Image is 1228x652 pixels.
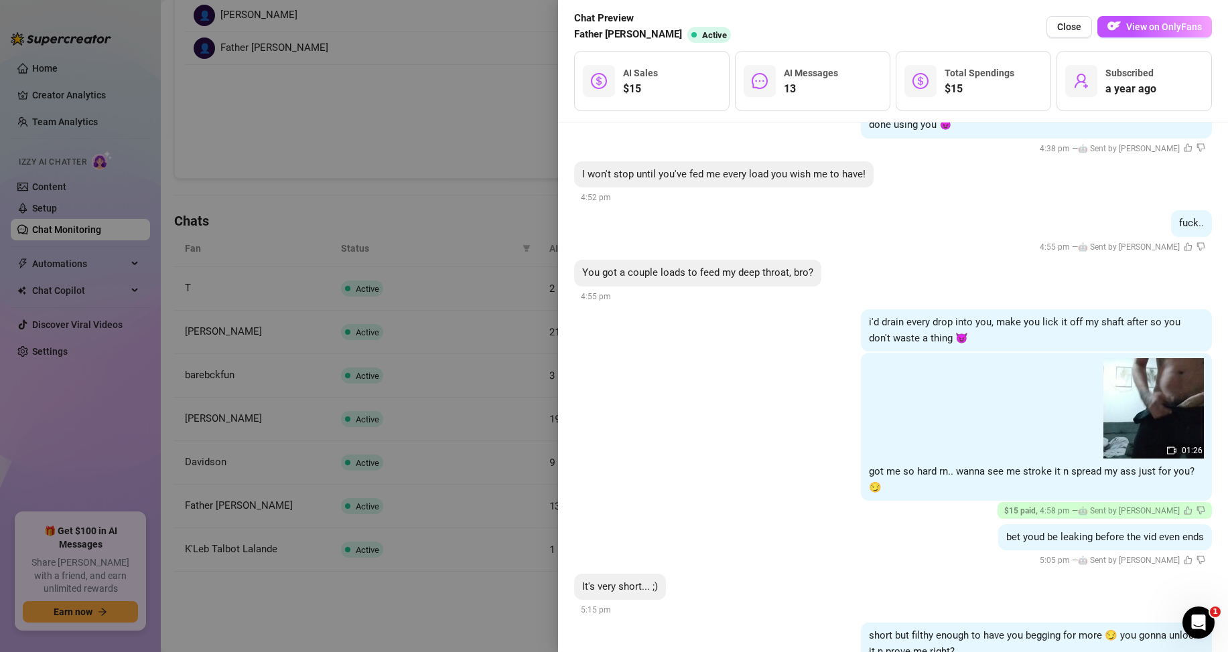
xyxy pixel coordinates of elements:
span: AI Sales [623,68,658,78]
span: $15 [945,81,1014,97]
span: 4:52 pm [581,193,611,202]
span: like [1184,143,1192,152]
span: good.. then i'd fuck your throat raw n keep you open for my cock till im done using you 😈 [869,102,1184,131]
span: bet youd be leaking before the vid even ends [1006,531,1204,543]
span: dislike [1197,556,1205,564]
span: dislike [1197,143,1205,152]
span: Father [PERSON_NAME] [574,27,682,43]
span: message [752,73,768,89]
span: like [1184,242,1192,251]
button: Close [1046,16,1092,37]
span: 🤖 Sent by [PERSON_NAME] [1078,556,1180,565]
span: i'd drain every drop into you, make you lick it off my shaft after so you don't waste a thing 😈 [869,316,1180,344]
span: a year ago [1105,81,1156,97]
span: AI Messages [784,68,838,78]
span: $ 15 paid , [1004,506,1040,515]
span: 5:15 pm [581,605,611,615]
span: 1 [1210,606,1221,617]
span: 🤖 Sent by [PERSON_NAME] [1078,144,1180,153]
span: like [1184,556,1192,564]
span: 🤖 Sent by [PERSON_NAME] [1078,506,1180,515]
span: 01:26 [1182,446,1203,455]
span: Subscribed [1105,68,1154,78]
span: dislike [1197,506,1205,515]
span: 13 [784,81,838,97]
span: dislike [1197,242,1205,251]
iframe: Intercom live chat [1182,606,1215,639]
img: media [1103,358,1204,459]
span: 4:55 pm [581,292,611,301]
span: dollar [591,73,607,89]
span: 4:55 pm — [1040,242,1205,252]
img: OF [1107,19,1121,33]
button: OFView on OnlyFans [1097,16,1212,37]
span: got me so hard rn.. wanna see me stroke it n spread my ass just for you? 😏 [869,465,1195,493]
span: It's very short... ;) [582,580,658,592]
span: Close [1057,21,1081,32]
span: user-add [1073,73,1089,89]
span: 4:58 pm — [1004,506,1205,515]
span: 4:38 pm — [1040,144,1205,153]
span: You got a couple loads to feed my deep throat, bro? [582,266,813,278]
span: I won't stop until you've fed me every load you wish me to have! [582,168,866,180]
span: 5:05 pm — [1040,556,1205,565]
span: View on OnlyFans [1126,21,1202,32]
span: like [1184,506,1192,515]
span: Total Spendings [945,68,1014,78]
span: fuck.. [1179,217,1204,229]
span: Active [702,30,727,40]
span: video-camera [1167,446,1176,455]
span: 🤖 Sent by [PERSON_NAME] [1078,242,1180,252]
span: Chat Preview [574,11,736,27]
span: $15 [623,81,658,97]
span: dollar [912,73,929,89]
